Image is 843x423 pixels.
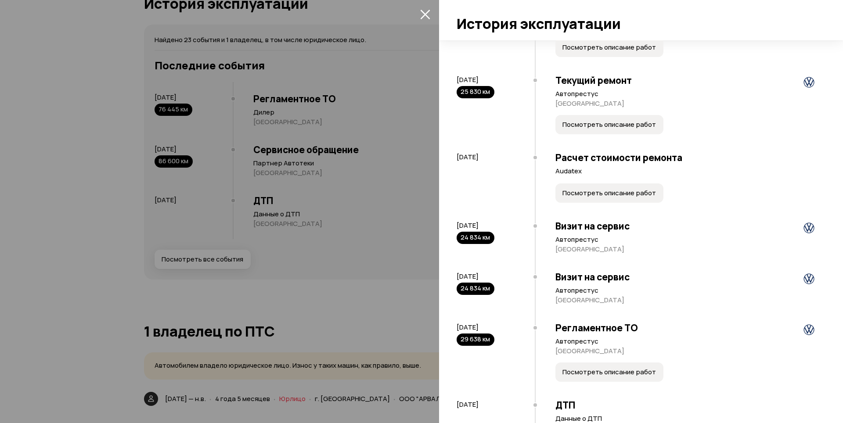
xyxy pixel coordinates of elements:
[801,220,817,236] img: logo
[562,368,656,376] span: Посмотреть описание работ
[555,167,817,176] p: Audatex
[457,221,479,230] span: [DATE]
[555,286,817,295] p: Автопрестус
[555,115,663,134] button: Посмотреть описание работ
[555,322,817,333] h3: Регламентное ТО
[562,189,656,197] span: Посмотреть описание работ
[457,75,479,84] span: [DATE]
[555,296,817,305] p: [GEOGRAPHIC_DATA]
[457,283,494,295] div: 24 834 км
[555,337,817,346] p: Автопрестус
[457,272,479,281] span: [DATE]
[801,322,817,337] img: logo
[555,399,817,411] h3: ДТП
[555,99,817,108] p: [GEOGRAPHIC_DATA]
[457,400,479,409] span: [DATE]
[555,75,817,86] h3: Текущий ремонт
[801,75,817,90] img: logo
[562,120,656,129] span: Посмотреть описание работ
[555,347,817,355] p: [GEOGRAPHIC_DATA]
[555,245,817,254] p: [GEOGRAPHIC_DATA]
[555,38,663,57] button: Посмотреть описание работ
[555,90,817,98] p: Автопрестус
[555,271,817,283] h3: Визит на сервис
[555,235,817,244] p: Автопрестус
[457,86,494,98] div: 25 830 км
[555,152,817,163] h3: Расчет стоимости ремонта
[555,183,663,203] button: Посмотреть описание работ
[555,220,817,232] h3: Визит на сервис
[457,152,479,161] span: [DATE]
[555,362,663,382] button: Посмотреть описание работ
[457,333,494,346] div: 29 638 км
[555,414,817,423] p: Данные о ДТП
[457,323,479,332] span: [DATE]
[418,7,432,21] button: закрыть
[801,271,817,287] img: logo
[457,232,494,244] div: 24 834 км
[562,43,656,52] span: Посмотреть описание работ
